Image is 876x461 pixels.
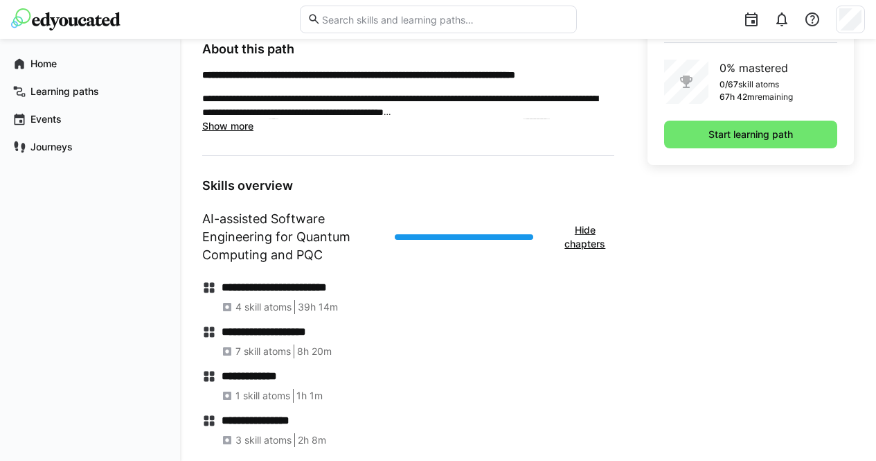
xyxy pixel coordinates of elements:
span: 39h 14m [298,300,338,314]
span: 4 skill atoms [235,300,292,314]
p: 0% mastered [719,60,793,76]
span: 3 skill atoms [235,433,292,447]
h3: Skills overview [202,178,614,193]
h3: About this path [202,42,614,57]
span: Show more [202,120,253,132]
button: Start learning path [664,121,837,148]
p: 67h 42m [719,92,755,103]
span: 8h 20m [297,345,332,358]
span: Start learning path [706,128,795,141]
p: skill atoms [738,79,779,90]
p: remaining [755,92,793,103]
button: Hide chapters [555,216,614,258]
span: 7 skill atoms [235,345,291,358]
h1: AI-assisted Software Engineering for Quantum Computing and PQC [202,210,384,264]
span: 2h 8m [298,433,326,447]
p: 0/67 [719,79,738,90]
span: 1 skill atoms [235,389,290,403]
span: Hide chapters [562,223,607,251]
span: 1h 1m [296,389,323,403]
input: Search skills and learning paths… [321,13,569,26]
